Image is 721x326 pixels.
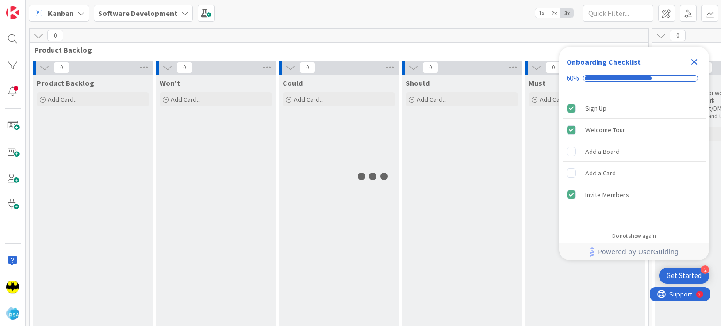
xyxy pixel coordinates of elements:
[98,8,177,18] b: Software Development
[564,243,705,260] a: Powered by UserGuiding
[567,56,641,68] div: Onboarding Checklist
[171,95,201,104] span: Add Card...
[47,30,63,41] span: 0
[559,94,709,226] div: Checklist items
[417,95,447,104] span: Add Card...
[667,271,702,281] div: Get Started
[48,95,78,104] span: Add Card...
[540,95,570,104] span: Add Card...
[160,78,180,88] span: Won't
[529,78,545,88] span: Must
[20,1,43,13] span: Support
[37,78,94,88] span: Product Backlog
[585,146,620,157] div: Add a Board
[563,184,706,205] div: Invite Members is complete.
[585,189,629,200] div: Invite Members
[535,8,548,18] span: 1x
[567,74,702,83] div: Checklist progress: 60%
[598,246,679,258] span: Powered by UserGuiding
[49,4,51,11] div: 2
[6,281,19,294] img: AC
[406,78,430,88] span: Should
[585,124,625,136] div: Welcome Tour
[176,62,192,73] span: 0
[563,141,706,162] div: Add a Board is incomplete.
[283,78,303,88] span: Could
[560,8,573,18] span: 3x
[34,45,637,54] span: Product Backlog
[545,62,561,73] span: 0
[422,62,438,73] span: 0
[585,167,616,179] div: Add a Card
[548,8,560,18] span: 2x
[567,74,579,83] div: 60%
[612,232,656,240] div: Do not show again
[563,120,706,140] div: Welcome Tour is complete.
[585,103,606,114] div: Sign Up
[687,54,702,69] div: Close Checklist
[48,8,74,19] span: Kanban
[559,47,709,260] div: Checklist Container
[559,243,709,260] div: Footer
[6,307,19,320] img: avatar
[563,163,706,183] div: Add a Card is incomplete.
[670,30,686,41] span: 0
[583,5,653,22] input: Quick Filter...
[299,62,315,73] span: 0
[659,268,709,284] div: Open Get Started checklist, remaining modules: 2
[294,95,324,104] span: Add Card...
[54,62,69,73] span: 0
[701,265,709,274] div: 2
[563,98,706,119] div: Sign Up is complete.
[6,6,19,19] img: Visit kanbanzone.com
